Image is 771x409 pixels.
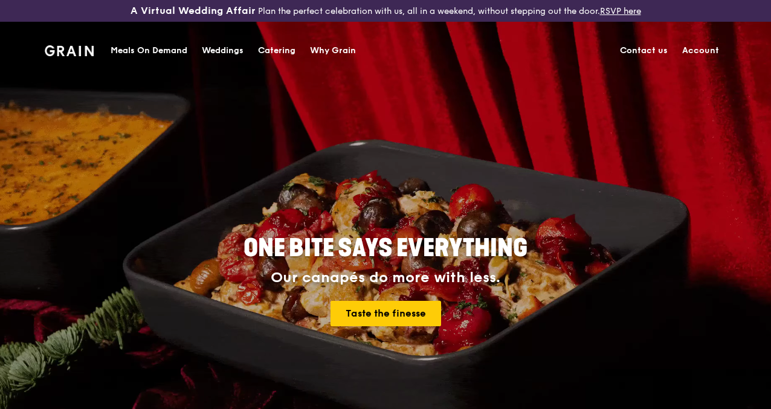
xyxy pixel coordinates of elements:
[168,269,603,286] div: Our canapés do more with less.
[258,33,295,69] div: Catering
[303,33,363,69] a: Why Grain
[129,5,643,17] div: Plan the perfect celebration with us, all in a weekend, without stepping out the door.
[675,33,726,69] a: Account
[45,45,94,56] img: Grain
[111,33,187,69] div: Meals On Demand
[600,6,641,16] a: RSVP here
[244,234,527,263] span: ONE BITE SAYS EVERYTHING
[202,33,244,69] div: Weddings
[45,31,94,68] a: GrainGrain
[331,301,441,326] a: Taste the finesse
[131,5,256,17] h3: A Virtual Wedding Affair
[310,33,356,69] div: Why Grain
[251,33,303,69] a: Catering
[195,33,251,69] a: Weddings
[613,33,675,69] a: Contact us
